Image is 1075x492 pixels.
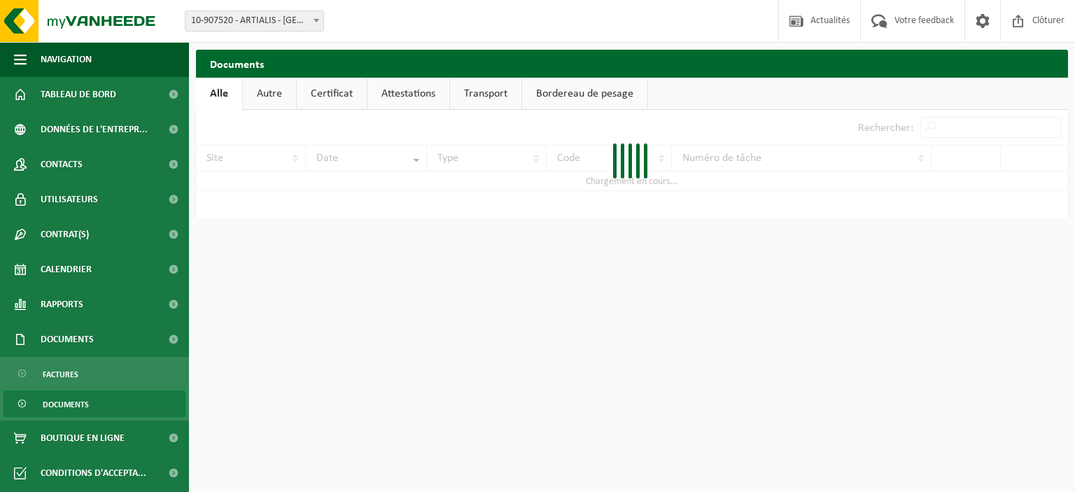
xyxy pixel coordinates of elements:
span: Calendrier [41,252,92,287]
span: Contacts [41,147,83,182]
span: 10-907520 - ARTIALIS - LIÈGE [185,11,323,31]
a: Factures [3,360,185,387]
a: Alle [196,78,242,110]
span: Factures [43,361,78,388]
h2: Documents [196,50,1068,77]
span: Conditions d'accepta... [41,456,146,491]
span: Documents [43,391,89,418]
span: Contrat(s) [41,217,89,252]
span: 10-907520 - ARTIALIS - LIÈGE [185,10,324,31]
a: Bordereau de pesage [522,78,647,110]
a: Attestations [367,78,449,110]
span: Boutique en ligne [41,421,125,456]
a: Certificat [297,78,367,110]
span: Documents [41,322,94,357]
a: Autre [243,78,296,110]
a: Documents [3,391,185,417]
a: Transport [450,78,521,110]
span: Rapports [41,287,83,322]
span: Navigation [41,42,92,77]
span: Données de l'entrepr... [41,112,148,147]
span: Utilisateurs [41,182,98,217]
span: Tableau de bord [41,77,116,112]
